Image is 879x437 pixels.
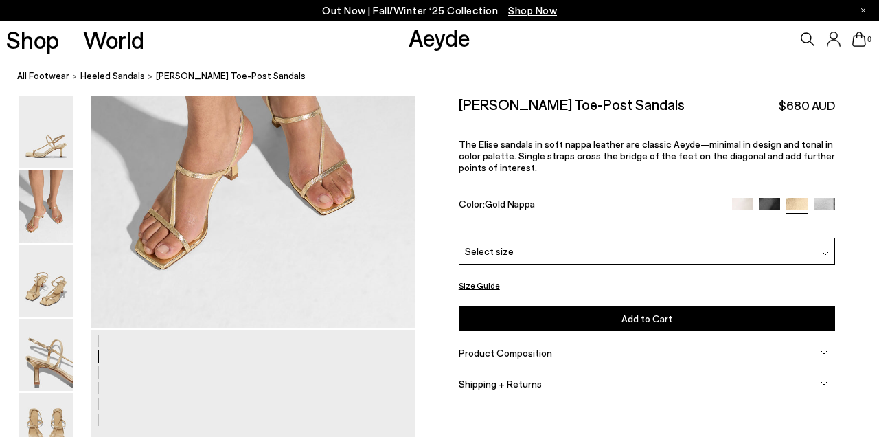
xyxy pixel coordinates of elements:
[409,23,470,52] a: Aeyde
[19,96,73,168] img: Elise Leather Toe-Post Sandals - Image 1
[508,4,557,16] span: Navigate to /collections/new-in
[459,378,542,390] span: Shipping + Returns
[459,306,835,331] button: Add to Cart
[621,313,672,324] span: Add to Cart
[821,380,827,387] img: svg%3E
[459,277,500,294] button: Size Guide
[156,69,306,83] span: [PERSON_NAME] Toe-Post Sandals
[17,69,69,83] a: All Footwear
[19,245,73,317] img: Elise Leather Toe-Post Sandals - Image 3
[852,32,866,47] a: 0
[779,97,835,114] span: $680 AUD
[17,58,879,96] nav: breadcrumb
[6,27,59,52] a: Shop
[822,250,829,257] img: svg%3E
[465,244,514,258] span: Select size
[80,70,145,81] span: heeled sandals
[80,69,145,83] a: heeled sandals
[19,319,73,391] img: Elise Leather Toe-Post Sandals - Image 4
[459,138,835,173] span: The Elise sandals in soft nappa leather are classic Aeyde—minimal in design and tonal in color pa...
[485,198,535,210] span: Gold Nappa
[83,27,144,52] a: World
[866,36,873,43] span: 0
[459,347,552,359] span: Product Composition
[821,349,827,356] img: svg%3E
[19,170,73,243] img: Elise Leather Toe-Post Sandals - Image 2
[459,198,720,214] div: Color:
[459,96,685,113] h2: [PERSON_NAME] Toe-Post Sandals
[322,2,557,19] p: Out Now | Fall/Winter ‘25 Collection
